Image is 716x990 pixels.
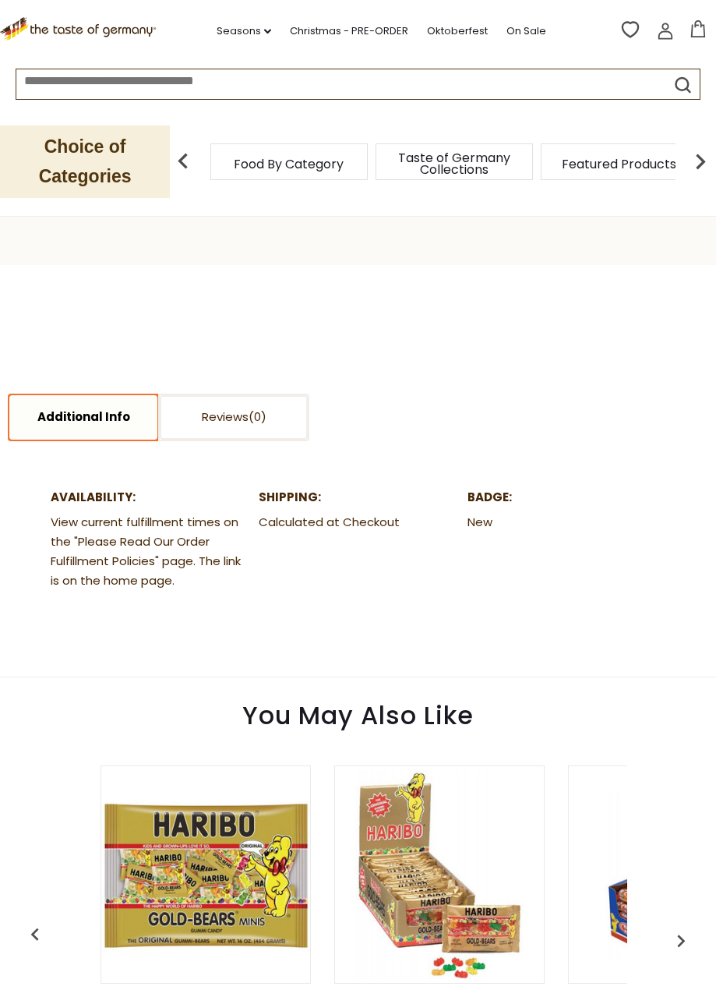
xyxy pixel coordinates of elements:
a: Oktoberfest [427,23,488,40]
img: Haribo Gold Bears Mini Bags 16 oz. (Approx 42 pc.) [101,770,310,979]
img: previous arrow [668,928,693,953]
a: Taste of Germany Collections [392,152,517,175]
dt: Badge: [467,488,665,507]
a: Additional Info [9,395,157,440]
div: You May Also Like [22,677,695,746]
dt: Shipping: [259,488,457,507]
a: Food By Category [234,158,344,170]
a: On Sale [506,23,546,40]
a: Reviews [160,395,308,440]
a: Featured Products [562,158,676,170]
img: Haribo Gold Bears Gummies in Small Bag, 2 oz. - Case of 24 [335,770,544,979]
dd: New [467,513,665,532]
img: next arrow [685,146,716,177]
a: Seasons [217,23,271,40]
a: Christmas - PRE-ORDER [290,23,408,40]
dd: Calculated at Checkout [259,513,457,532]
img: previous arrow [23,922,48,947]
img: previous arrow [168,146,199,177]
dt: Availability: [51,488,249,507]
dd: View current fulfillment times on the "Please Read Our Order Fulfillment Policies" page. The link... [51,513,249,591]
